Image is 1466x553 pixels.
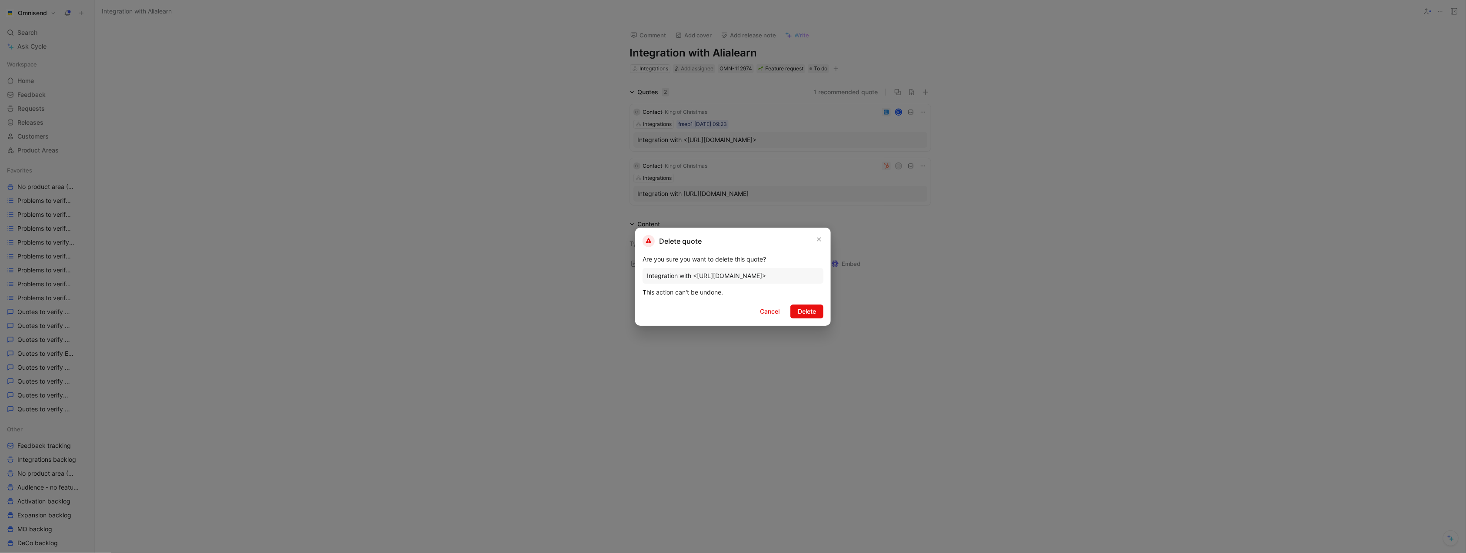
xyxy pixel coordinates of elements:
[643,235,702,247] h2: Delete quote
[798,306,816,317] span: Delete
[760,306,780,317] span: Cancel
[647,271,819,281] div: Integration with <[URL][DOMAIN_NAME]>
[753,305,787,318] button: Cancel
[643,254,823,298] div: Are you sure you want to delete this quote? This action can't be undone.
[790,305,823,318] button: Delete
